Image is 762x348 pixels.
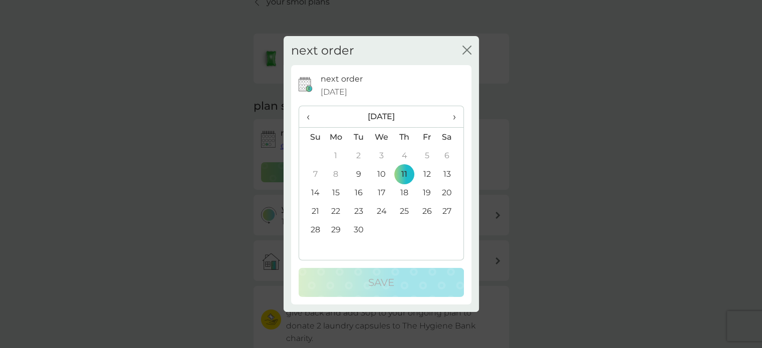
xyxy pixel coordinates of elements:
[438,202,463,220] td: 27
[438,146,463,165] td: 6
[299,202,325,220] td: 21
[370,183,393,202] td: 17
[416,202,438,220] td: 26
[393,202,415,220] td: 25
[299,268,464,297] button: Save
[325,128,348,147] th: Mo
[370,128,393,147] th: We
[325,165,348,183] td: 8
[299,183,325,202] td: 14
[321,86,347,99] span: [DATE]
[307,106,317,127] span: ‹
[299,128,325,147] th: Su
[370,202,393,220] td: 24
[325,146,348,165] td: 1
[299,165,325,183] td: 7
[438,128,463,147] th: Sa
[462,46,471,56] button: close
[393,165,415,183] td: 11
[416,183,438,202] td: 19
[347,220,370,239] td: 30
[325,202,348,220] td: 22
[416,128,438,147] th: Fr
[325,106,438,128] th: [DATE]
[347,183,370,202] td: 16
[393,128,415,147] th: Th
[321,73,363,86] p: next order
[347,128,370,147] th: Tu
[291,44,354,58] h2: next order
[325,183,348,202] td: 15
[416,146,438,165] td: 5
[347,146,370,165] td: 2
[393,183,415,202] td: 18
[370,146,393,165] td: 3
[445,106,455,127] span: ›
[325,220,348,239] td: 29
[368,274,394,290] p: Save
[347,165,370,183] td: 9
[438,165,463,183] td: 13
[393,146,415,165] td: 4
[438,183,463,202] td: 20
[299,220,325,239] td: 28
[347,202,370,220] td: 23
[370,165,393,183] td: 10
[416,165,438,183] td: 12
